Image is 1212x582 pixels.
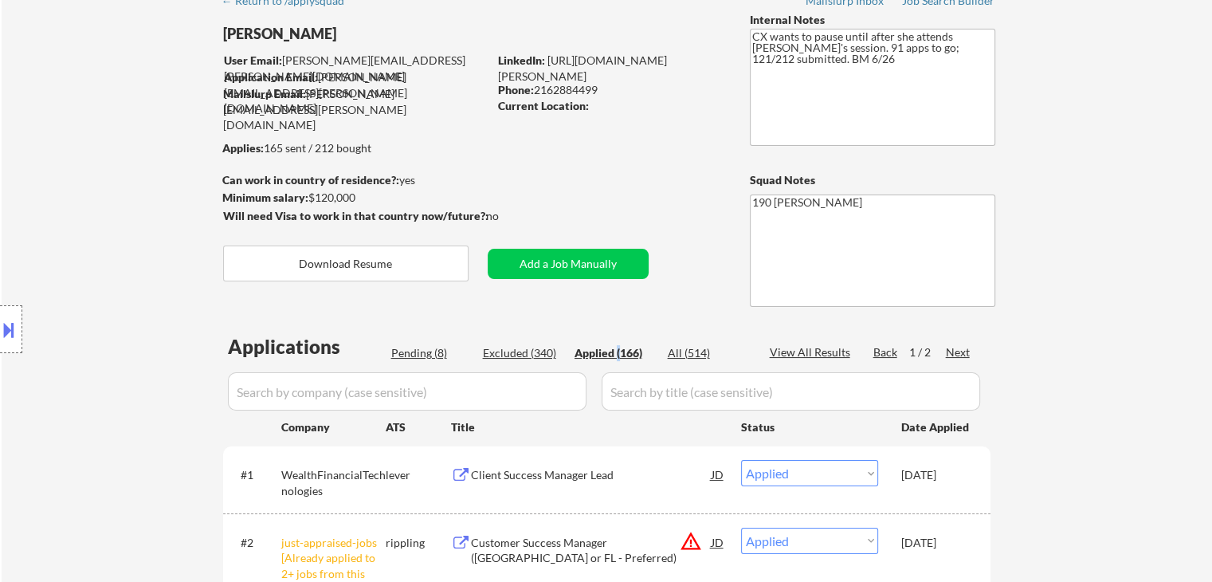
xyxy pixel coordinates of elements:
div: no [486,208,531,224]
a: [URL][DOMAIN_NAME][PERSON_NAME] [498,53,667,83]
div: Applications [228,337,386,356]
div: ATS [386,419,451,435]
div: lever [386,467,451,483]
button: warning_amber [680,530,702,553]
strong: Phone: [498,83,534,96]
div: Client Success Manager Lead [471,467,712,483]
div: [PERSON_NAME][EMAIL_ADDRESS][PERSON_NAME][DOMAIN_NAME] [224,69,488,116]
div: Applied (166) [575,345,654,361]
div: $120,000 [222,190,488,206]
div: Internal Notes [750,12,995,28]
div: Date Applied [901,419,971,435]
strong: User Email: [224,53,282,67]
div: WealthFinancialTechnologies [281,467,386,498]
div: Title [451,419,726,435]
strong: Current Location: [498,99,589,112]
strong: Can work in country of residence?: [222,173,399,187]
strong: Mailslurp Email: [223,87,306,100]
div: [DATE] [901,467,971,483]
div: JD [710,460,726,489]
div: Customer Success Manager ([GEOGRAPHIC_DATA] or FL - Preferred) [471,535,712,566]
div: [DATE] [901,535,971,551]
div: Status [741,412,878,441]
div: Pending (8) [391,345,471,361]
div: Next [946,344,971,360]
div: JD [710,528,726,556]
input: Search by company (case sensitive) [228,372,586,411]
div: 1 / 2 [909,344,946,360]
div: View All Results [770,344,855,360]
div: All (514) [668,345,747,361]
input: Search by title (case sensitive) [602,372,980,411]
div: 2162884499 [498,82,724,98]
button: Download Resume [223,246,469,281]
div: [PERSON_NAME][EMAIL_ADDRESS][PERSON_NAME][DOMAIN_NAME] [223,86,488,133]
div: [PERSON_NAME] [223,24,551,44]
div: 165 sent / 212 bought [222,140,488,156]
strong: Will need Visa to work in that country now/future?: [223,209,488,222]
div: [PERSON_NAME][EMAIL_ADDRESS][PERSON_NAME][DOMAIN_NAME] [224,53,488,84]
div: Company [281,419,386,435]
div: rippling [386,535,451,551]
div: Squad Notes [750,172,995,188]
strong: Application Email: [224,70,318,84]
div: yes [222,172,483,188]
div: Back [873,344,899,360]
button: Add a Job Manually [488,249,649,279]
strong: LinkedIn: [498,53,545,67]
div: Excluded (340) [483,345,563,361]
